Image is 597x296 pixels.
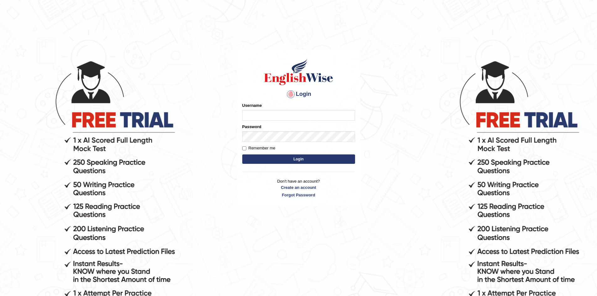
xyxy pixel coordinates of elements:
label: Remember me [242,145,275,151]
button: Login [242,154,355,164]
label: Password [242,124,261,130]
p: Don't have an account? [242,178,355,198]
a: Forgot Password [242,192,355,198]
a: Create an account [242,184,355,190]
h4: Login [242,89,355,99]
input: Remember me [242,146,246,150]
img: Logo of English Wise sign in for intelligent practice with AI [263,58,334,86]
label: Username [242,102,262,108]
